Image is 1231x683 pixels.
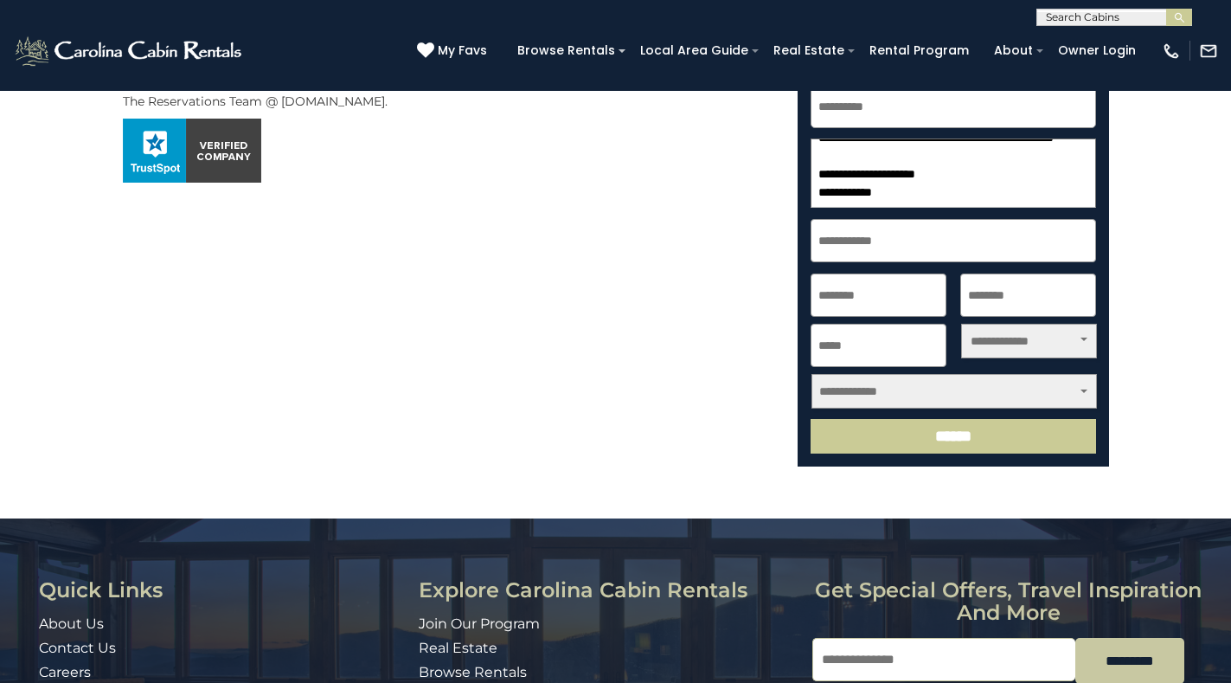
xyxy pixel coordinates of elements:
img: White-1-2.png [13,34,247,68]
a: Browse Rentals [509,37,624,64]
a: Owner Login [1049,37,1144,64]
span: My Favs [438,42,487,60]
a: About Us [39,615,104,632]
h3: Explore Carolina Cabin Rentals [419,579,798,602]
h3: Get special offers, travel inspiration and more [812,579,1205,625]
h3: Quick Links [39,579,406,602]
img: phone-regular-white.png [1162,42,1181,61]
p: The Reservations Team @ [DOMAIN_NAME]. [123,93,772,110]
a: Contact Us [39,640,116,656]
a: About [985,37,1042,64]
img: seal_horizontal.png [123,119,261,183]
a: Real Estate [419,640,497,656]
a: Join Our Program [419,615,540,632]
a: Rental Program [861,37,978,64]
a: Browse Rentals [419,664,527,680]
a: Local Area Guide [632,37,757,64]
a: Careers [39,664,91,680]
img: mail-regular-white.png [1199,42,1218,61]
a: Real Estate [765,37,853,64]
a: My Favs [417,42,491,61]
